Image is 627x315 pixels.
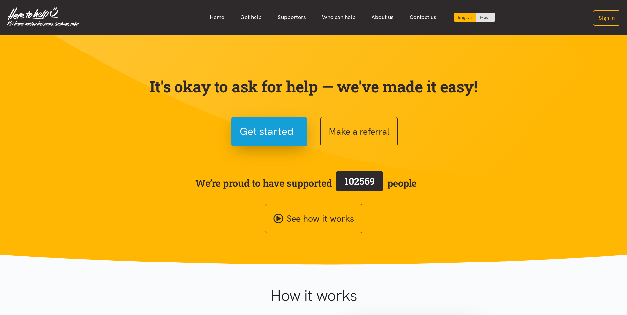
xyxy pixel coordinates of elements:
[265,204,362,233] a: See how it works
[344,175,375,187] span: 102569
[148,77,479,96] p: It's okay to ask for help — we've made it easy!
[232,10,270,24] a: Get help
[454,13,476,22] div: Current language
[593,10,620,26] button: Sign in
[240,123,294,140] span: Get started
[320,117,398,146] button: Make a referral
[270,10,314,24] a: Supporters
[402,10,444,24] a: Contact us
[195,170,417,196] span: We’re proud to have supported people
[7,7,79,27] img: Home
[206,286,421,305] h1: How it works
[231,117,307,146] button: Get started
[332,170,387,196] a: 102569
[314,10,364,24] a: Who can help
[364,10,402,24] a: About us
[476,13,495,22] a: Switch to Te Reo Māori
[202,10,232,24] a: Home
[454,13,495,22] div: Language toggle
